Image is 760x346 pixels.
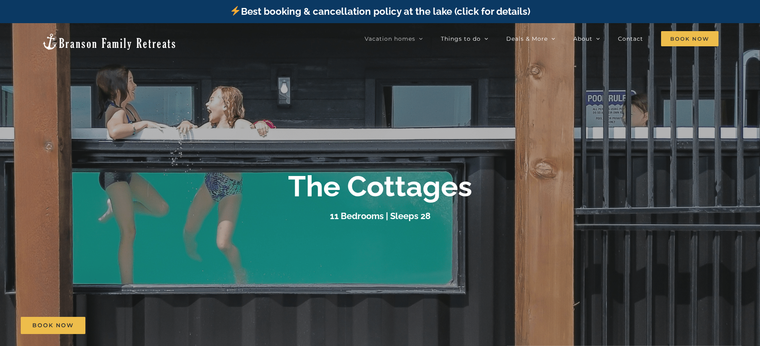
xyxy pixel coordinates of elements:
[365,31,719,47] nav: Main Menu
[231,6,240,16] img: ⚡️
[573,31,600,47] a: About
[506,31,555,47] a: Deals & More
[288,169,472,203] b: The Cottages
[32,322,74,329] span: Book Now
[21,317,85,334] a: Book Now
[618,36,643,42] span: Contact
[618,31,643,47] a: Contact
[441,36,481,42] span: Things to do
[441,31,488,47] a: Things to do
[365,31,423,47] a: Vacation homes
[573,36,592,42] span: About
[365,36,415,42] span: Vacation homes
[661,31,719,46] span: Book Now
[330,211,430,221] h3: 11 Bedrooms | Sleeps 28
[506,36,548,42] span: Deals & More
[41,33,177,51] img: Branson Family Retreats Logo
[230,6,530,17] a: Best booking & cancellation policy at the lake (click for details)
